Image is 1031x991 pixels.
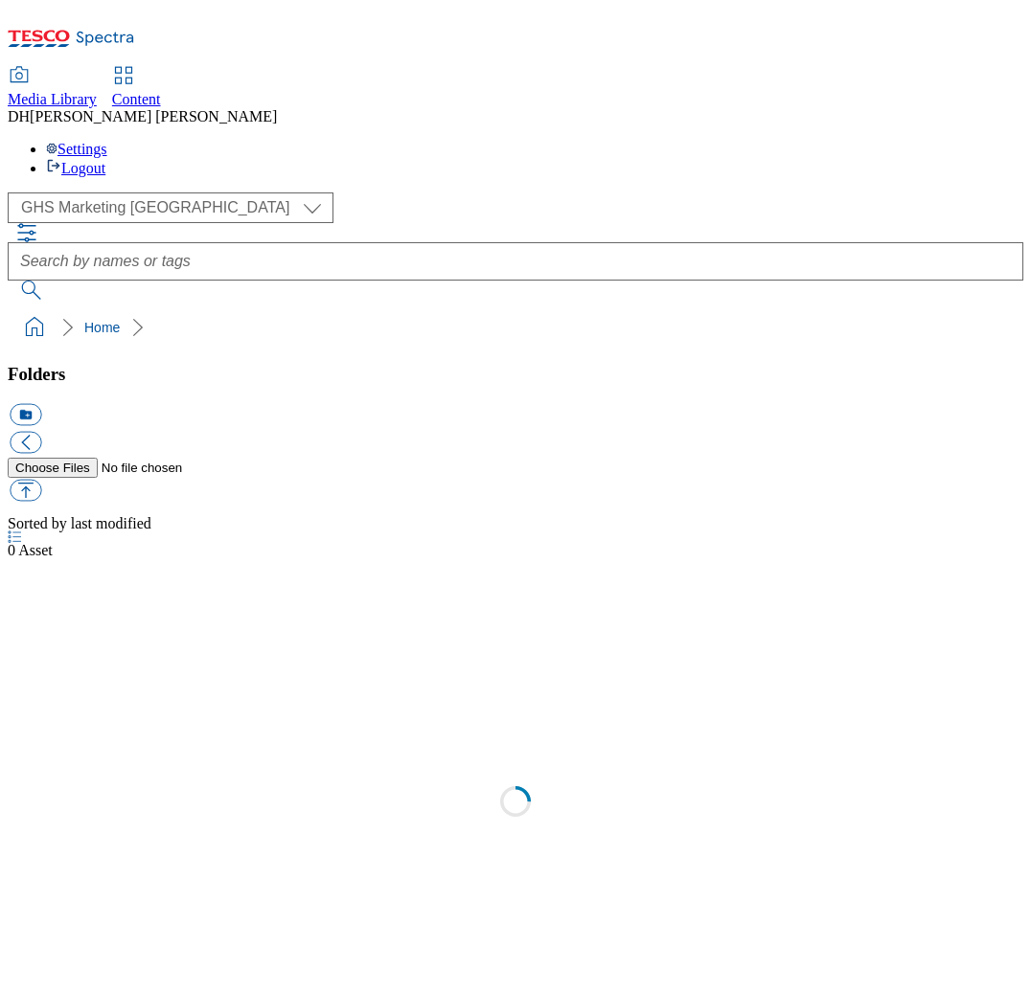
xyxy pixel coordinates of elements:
[8,542,18,558] span: 0
[8,515,151,531] span: Sorted by last modified
[8,91,97,107] span: Media Library
[19,312,50,343] a: home
[8,364,1023,385] h3: Folders
[46,141,107,157] a: Settings
[8,108,30,124] span: DH
[8,68,97,108] a: Media Library
[8,542,53,558] span: Asset
[8,309,1023,346] nav: breadcrumb
[8,242,1023,281] input: Search by names or tags
[112,91,161,107] span: Content
[30,108,277,124] span: [PERSON_NAME] [PERSON_NAME]
[84,320,120,335] a: Home
[46,160,105,176] a: Logout
[112,68,161,108] a: Content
